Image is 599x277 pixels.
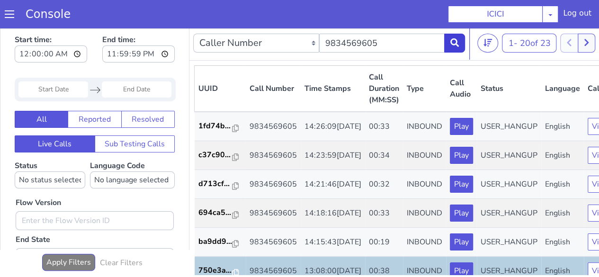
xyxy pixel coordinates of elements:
td: 9834569605 [246,231,301,259]
td: English [541,115,584,144]
p: 694ca5... [198,181,232,192]
button: Resolved [121,85,175,102]
button: Play [450,207,473,224]
th: Type [403,40,446,86]
input: Enter the Caller Number [319,8,445,27]
td: 14:26:09[DATE] [301,86,365,115]
td: 00:34 [365,115,403,144]
th: Status [477,40,541,86]
p: d713cf... [198,152,232,163]
a: 694ca5... [198,181,242,192]
a: 1fd74b... [198,94,242,106]
button: Reported [68,85,121,102]
td: 14:21:46[DATE] [301,144,365,173]
td: English [541,231,584,259]
td: 9834569605 [246,144,301,173]
button: Play [450,150,473,167]
label: Language Code [90,134,175,162]
td: INBOUND [403,173,446,202]
a: ba9dd9... [198,210,242,221]
button: ICICI [448,6,543,23]
div: Log out [563,8,591,23]
td: USER_HANGUP [477,202,541,231]
td: 00:33 [365,86,403,115]
input: End time: [102,19,175,36]
td: 9834569605 [246,173,301,202]
td: INBOUND [403,86,446,115]
td: 00:32 [365,144,403,173]
p: 1fd74b... [198,94,232,106]
td: 13:08:00[DATE] [301,231,365,259]
td: 14:18:16[DATE] [301,173,365,202]
td: 9834569605 [246,202,301,231]
label: Flow Version [16,171,61,182]
td: USER_HANGUP [477,173,541,202]
td: INBOUND [403,144,446,173]
th: UUID [195,40,246,86]
th: Call Duration (MM:SS) [365,40,403,86]
button: 1- 20of 23 [502,8,556,27]
input: Start time: [15,19,87,36]
p: 750e3a... [198,239,232,250]
select: Language Code [90,145,175,162]
th: Call Audio [446,40,477,86]
td: English [541,202,584,231]
td: INBOUND [403,231,446,259]
td: English [541,173,584,202]
th: Time Stamps [301,40,365,86]
td: INBOUND [403,115,446,144]
button: Play [450,236,473,253]
td: 9834569605 [246,86,301,115]
button: Apply Filters [42,228,95,245]
input: End Date [102,55,171,71]
a: c37c90... [198,123,242,134]
label: End time: [102,5,175,39]
label: Status [15,134,85,162]
td: 14:15:43[DATE] [301,202,365,231]
td: English [541,86,584,115]
button: Play [450,121,473,138]
label: Start time: [15,5,87,39]
td: 00:19 [365,202,403,231]
select: Status [15,145,85,162]
td: INBOUND [403,202,446,231]
h6: Clear Filters [100,232,143,241]
a: 750e3a... [198,239,242,250]
a: Console [14,8,82,21]
p: c37c90... [198,123,232,134]
td: USER_HANGUP [477,86,541,115]
label: End State [16,208,50,219]
td: 14:23:59[DATE] [301,115,365,144]
td: USER_HANGUP [477,144,541,173]
td: 00:33 [365,173,403,202]
td: 9834569605 [246,115,301,144]
td: USER_HANGUP [477,115,541,144]
span: 20 of 23 [519,11,550,23]
th: Call Number [246,40,301,86]
input: Enter the End State Value [16,222,174,241]
th: Language [541,40,584,86]
p: ba9dd9... [198,210,232,221]
button: Play [450,179,473,196]
td: English [541,144,584,173]
td: USER_HANGUP [477,231,541,259]
button: Play [450,92,473,109]
button: Live Calls [15,109,95,126]
td: 00:38 [365,231,403,259]
button: Sub Testing Calls [95,109,175,126]
input: Start Date [18,55,88,71]
a: d713cf... [198,152,242,163]
input: Enter the Flow Version ID [16,185,174,204]
button: All [15,85,68,102]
